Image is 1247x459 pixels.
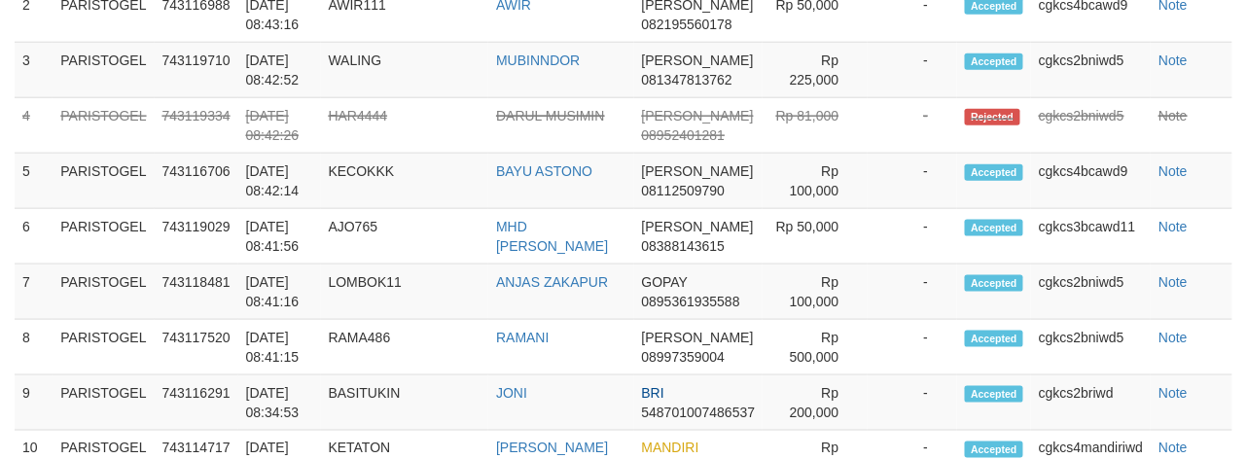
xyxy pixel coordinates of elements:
td: [DATE] 08:41:16 [238,265,321,320]
td: 743119334 [155,98,238,154]
td: 9 [15,375,53,431]
td: AJO765 [321,209,489,265]
span: 0895361935588 [642,294,740,309]
td: 743118481 [155,265,238,320]
td: Rp 100,000 [763,265,868,320]
td: 4 [15,98,53,154]
span: [PERSON_NAME] [642,53,754,68]
a: MUBINNDOR [496,53,580,68]
a: Note [1158,219,1188,234]
td: WALING [321,43,489,98]
td: PARISTOGEL [53,43,154,98]
td: 6 [15,209,53,265]
td: 743116291 [155,375,238,431]
td: PARISTOGEL [53,154,154,209]
span: [PERSON_NAME] [642,219,754,234]
a: BAYU ASTONO [496,163,592,179]
td: cgkcs4bcawd9 [1031,154,1151,209]
span: 08997359004 [642,349,726,365]
td: PARISTOGEL [53,98,154,154]
span: Accepted [965,53,1023,70]
td: [DATE] 08:41:15 [238,320,321,375]
a: [PERSON_NAME] [496,441,608,456]
td: [DATE] 08:42:52 [238,43,321,98]
td: 3 [15,43,53,98]
span: Accepted [965,386,1023,403]
span: 548701007486537 [642,405,756,420]
td: [DATE] 08:41:56 [238,209,321,265]
a: ANJAS ZAKAPUR [496,274,608,290]
td: - [868,209,957,265]
span: Accepted [965,331,1023,347]
td: 8 [15,320,53,375]
td: 743119710 [155,43,238,98]
td: Rp 50,000 [763,209,868,265]
td: cgkcs2briwd [1031,375,1151,431]
a: Note [1158,330,1188,345]
td: LOMBOK11 [321,265,489,320]
td: - [868,154,957,209]
span: [PERSON_NAME] [642,108,754,124]
a: MHD [PERSON_NAME] [496,219,608,254]
span: BRI [642,385,664,401]
td: - [868,320,957,375]
a: RAMANI [496,330,549,345]
a: Note [1158,108,1188,124]
td: - [868,375,957,431]
td: cgkcs2bniwd5 [1031,98,1151,154]
td: Rp 225,000 [763,43,868,98]
td: Rp 200,000 [763,375,868,431]
span: Rejected [965,109,1019,125]
span: 08112509790 [642,183,726,198]
td: - [868,43,957,98]
a: Note [1158,274,1188,290]
span: 081347813762 [642,72,732,88]
td: cgkcs2bniwd5 [1031,265,1151,320]
td: Rp 500,000 [763,320,868,375]
td: cgkcs2bniwd5 [1031,43,1151,98]
td: PARISTOGEL [53,209,154,265]
span: GOPAY [642,274,688,290]
span: Accepted [965,441,1023,458]
a: Note [1158,385,1188,401]
td: Rp 81,000 [763,98,868,154]
a: Note [1158,163,1188,179]
td: Rp 100,000 [763,154,868,209]
span: [PERSON_NAME] [642,330,754,345]
td: [DATE] 08:34:53 [238,375,321,431]
td: [DATE] 08:42:26 [238,98,321,154]
td: 743119029 [155,209,238,265]
td: HAR4444 [321,98,489,154]
td: - [868,265,957,320]
td: cgkcs2bniwd5 [1031,320,1151,375]
span: Accepted [965,220,1023,236]
td: 743116706 [155,154,238,209]
a: Note [1158,53,1188,68]
span: [PERSON_NAME] [642,163,754,179]
td: 5 [15,154,53,209]
td: 743117520 [155,320,238,375]
td: PARISTOGEL [53,265,154,320]
span: 08952401281 [642,127,726,143]
span: 08388143615 [642,238,726,254]
span: Accepted [965,275,1023,292]
td: cgkcs3bcawd11 [1031,209,1151,265]
a: JONI [496,385,527,401]
td: 7 [15,265,53,320]
td: - [868,98,957,154]
a: DARUL MUSIMIN [496,108,605,124]
td: RAMA486 [321,320,489,375]
td: PARISTOGEL [53,375,154,431]
a: Note [1158,441,1188,456]
td: KECOKKK [321,154,489,209]
span: MANDIRI [642,441,699,456]
span: Accepted [965,164,1023,181]
td: [DATE] 08:42:14 [238,154,321,209]
span: 082195560178 [642,17,732,32]
td: PARISTOGEL [53,320,154,375]
td: BASITUKIN [321,375,489,431]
